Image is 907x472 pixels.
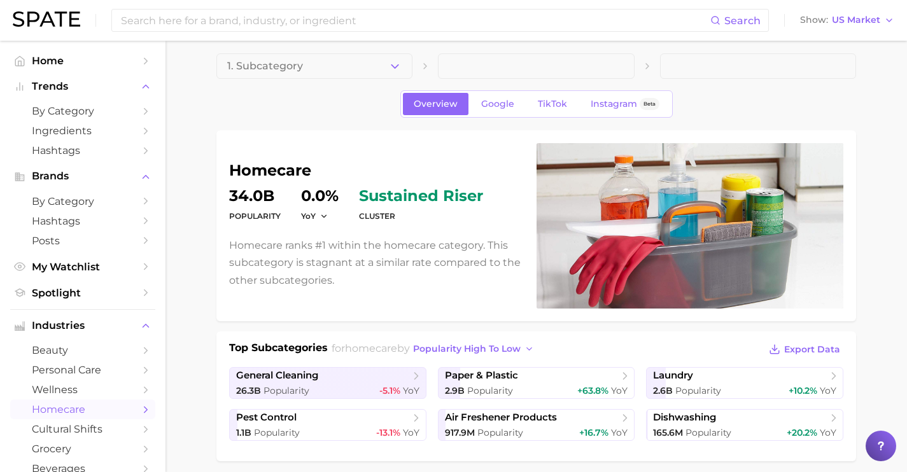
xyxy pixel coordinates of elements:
span: dishwashing [653,412,716,424]
h1: homecare [229,163,521,178]
a: wellness [10,380,155,399]
span: My Watchlist [32,261,134,273]
p: Homecare ranks #1 within the homecare category. This subcategory is stagnant at a similar rate co... [229,237,521,289]
span: homecare [345,342,397,354]
span: 2.6b [653,385,673,396]
a: Spotlight [10,283,155,303]
a: laundry2.6b Popularity+10.2% YoY [646,367,843,399]
button: YoY [301,211,328,221]
dt: Popularity [229,209,281,224]
a: air freshener products917.9m Popularity+16.7% YoY [438,409,635,441]
span: +16.7% [579,427,608,438]
a: InstagramBeta [580,93,670,115]
span: personal care [32,364,134,376]
dd: 0.0% [301,188,339,204]
span: -5.1% [379,385,400,396]
span: by Category [32,105,134,117]
a: Hashtags [10,141,155,160]
a: TikTok [527,93,578,115]
button: 1. Subcategory [216,53,412,79]
span: Spotlight [32,287,134,299]
span: for by [332,342,538,354]
span: -13.1% [376,427,400,438]
span: 917.9m [445,427,475,438]
a: cultural shifts [10,419,155,439]
span: TikTok [538,99,567,109]
a: by Category [10,191,155,211]
span: YoY [403,385,419,396]
span: Overview [414,99,458,109]
button: Brands [10,167,155,186]
span: Instagram [591,99,637,109]
span: homecare [32,403,134,415]
span: Ingredients [32,125,134,137]
dt: cluster [359,209,483,224]
span: YoY [820,385,836,396]
span: Google [481,99,514,109]
span: Home [32,55,134,67]
span: 1. Subcategory [227,60,303,72]
span: Popularity [477,427,523,438]
span: Brands [32,170,134,182]
span: sustained riser [359,188,483,204]
a: general cleaning26.3b Popularity-5.1% YoY [229,367,426,399]
span: Posts [32,235,134,247]
span: popularity high to low [413,344,521,354]
a: grocery [10,439,155,459]
span: wellness [32,384,134,396]
a: Posts [10,231,155,251]
span: 165.6m [653,427,683,438]
span: YoY [301,211,316,221]
button: Export Data [766,340,843,358]
a: Home [10,51,155,71]
span: by Category [32,195,134,207]
span: beauty [32,344,134,356]
span: Export Data [784,344,840,355]
a: by Category [10,101,155,121]
a: dishwashing165.6m Popularity+20.2% YoY [646,409,843,441]
span: +10.2% [789,385,817,396]
span: +63.8% [577,385,608,396]
span: Industries [32,320,134,331]
span: Popularity [686,427,731,438]
span: YoY [611,385,628,396]
span: grocery [32,443,134,455]
span: Hashtags [32,215,134,227]
a: homecare [10,399,155,419]
button: ShowUS Market [797,12,897,29]
span: Beta [643,99,656,109]
a: personal care [10,360,155,380]
span: YoY [820,427,836,438]
a: Google [470,93,525,115]
span: general cleaning [236,370,318,382]
span: Hashtags [32,144,134,156]
span: YoY [403,427,419,438]
button: Trends [10,77,155,96]
span: 2.9b [445,385,465,396]
span: Search [724,15,761,27]
img: SPATE [13,11,80,27]
a: pest control1.1b Popularity-13.1% YoY [229,409,426,441]
span: paper & plastic [445,370,518,382]
span: 26.3b [236,385,261,396]
a: beauty [10,340,155,360]
span: Show [800,17,828,24]
button: popularity high to low [410,340,538,357]
span: Popularity [675,385,721,396]
input: Search here for a brand, industry, or ingredient [120,10,710,31]
span: 1.1b [236,427,251,438]
a: Ingredients [10,121,155,141]
dd: 34.0b [229,188,281,204]
span: +20.2% [787,427,817,438]
span: Popularity [264,385,309,396]
span: laundry [653,370,693,382]
a: paper & plastic2.9b Popularity+63.8% YoY [438,367,635,399]
h1: Top Subcategories [229,340,328,359]
span: Popularity [254,427,300,438]
button: Industries [10,316,155,335]
a: Overview [403,93,468,115]
span: Popularity [467,385,513,396]
span: YoY [611,427,628,438]
span: US Market [832,17,880,24]
span: cultural shifts [32,423,134,435]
